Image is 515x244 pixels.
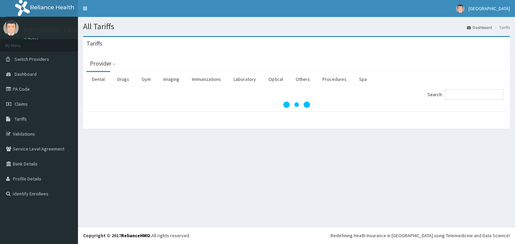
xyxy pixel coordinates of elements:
[428,89,503,100] label: Search:
[331,232,510,239] div: Redefining Heath Insurance in [GEOGRAPHIC_DATA] using Telemedicine and Data Science!
[90,60,115,67] h3: Provider -
[83,232,152,239] strong: Copyright © 2017 .
[83,22,510,31] h1: All Tariffs
[445,89,503,100] input: Search:
[456,4,464,13] img: User Image
[121,232,150,239] a: RelianceHMO
[228,72,261,86] a: Laboratory
[78,227,515,244] footer: All rights reserved.
[493,24,510,30] li: Tariffs
[467,24,492,30] a: Dashboard
[317,72,352,86] a: Procedures
[354,72,372,86] a: Spa
[136,72,156,86] a: Gym
[469,5,510,12] span: [GEOGRAPHIC_DATA]
[283,91,310,118] svg: audio-loading
[15,56,49,62] span: Switch Providers
[112,72,135,86] a: Drugs
[158,72,185,86] a: Imaging
[186,72,226,86] a: Immunizations
[86,72,110,86] a: Dental
[15,101,28,107] span: Claims
[86,40,102,47] h3: Tariffs
[24,28,80,34] p: [GEOGRAPHIC_DATA]
[15,116,27,122] span: Tariffs
[24,37,40,42] a: Online
[3,20,19,36] img: User Image
[263,72,289,86] a: Optical
[290,72,315,86] a: Others
[15,71,37,77] span: Dashboard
